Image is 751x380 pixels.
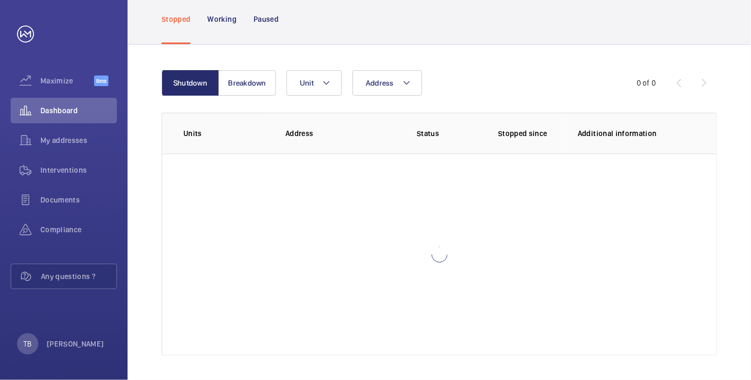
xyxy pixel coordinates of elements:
button: Shutdown [162,70,219,96]
button: Breakdown [218,70,276,96]
p: Paused [254,14,279,24]
span: Dashboard [40,105,117,116]
span: Any questions ? [41,271,116,282]
p: Stopped since [498,128,561,139]
span: Address [366,79,394,87]
div: 0 of 0 [637,78,656,88]
p: Additional information [578,128,695,139]
span: Beta [94,75,108,86]
span: My addresses [40,135,117,146]
button: Unit [286,70,342,96]
p: Stopped [162,14,190,24]
p: Units [183,128,268,139]
span: Interventions [40,165,117,175]
p: Address [285,128,375,139]
span: Unit [300,79,314,87]
p: Working [207,14,236,24]
button: Address [352,70,422,96]
span: Documents [40,195,117,205]
span: Compliance [40,224,117,235]
p: [PERSON_NAME] [47,339,104,349]
p: TB [23,339,31,349]
p: Status [382,128,474,139]
span: Maximize [40,75,94,86]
